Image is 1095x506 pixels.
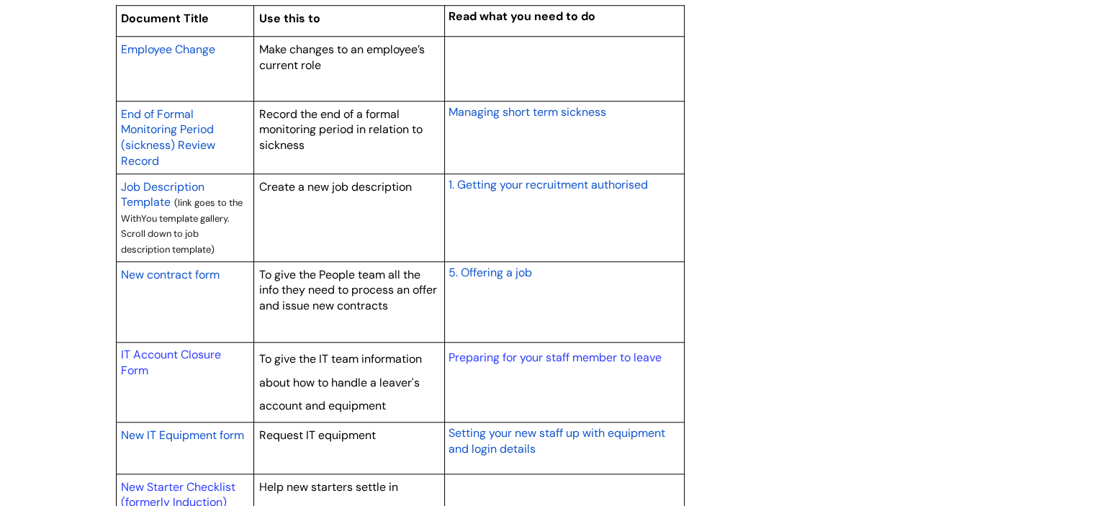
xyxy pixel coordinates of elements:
span: New IT Equipment form [121,428,244,443]
a: Managing short term sickness [448,103,605,120]
a: 5. Offering a job [448,263,531,281]
a: New IT Equipment form [121,426,244,443]
span: (link goes to the WithYou template gallery. Scroll down to job description template) [121,196,243,256]
span: Employee Change [121,42,215,57]
span: 5. Offering a job [448,265,531,280]
span: 1. Getting your recruitment authorised [448,177,647,192]
a: Setting your new staff up with equipment and login details [448,424,664,457]
span: Setting your new staff up with equipment and login details [448,425,664,456]
a: New contract form [121,266,220,283]
span: Use this to [259,11,320,26]
span: Request IT equipment [259,428,376,443]
a: Employee Change [121,40,215,58]
span: Create a new job description [259,179,412,194]
span: Record the end of a formal monitoring period in relation to sickness [259,107,423,153]
span: New contract form [121,267,220,282]
a: IT Account Closure Form [121,347,221,378]
span: Job Description Template [121,179,204,210]
span: Document Title [121,11,209,26]
span: Read what you need to do [448,9,595,24]
span: End of Formal Monitoring Period (sickness) Review Record [121,107,215,168]
a: Job Description Template [121,178,204,211]
span: To give the People team all the info they need to process an offer and issue new contracts [259,267,437,313]
a: 1. Getting your recruitment authorised [448,176,647,193]
span: Help new starters settle in [259,479,398,494]
a: Preparing for your staff member to leave [448,350,661,365]
span: Managing short term sickness [448,104,605,119]
span: Make changes to an employee’s current role [259,42,425,73]
a: End of Formal Monitoring Period (sickness) Review Record [121,105,215,169]
span: To give the IT team information about how to handle a leaver's account and equipment [259,351,422,413]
